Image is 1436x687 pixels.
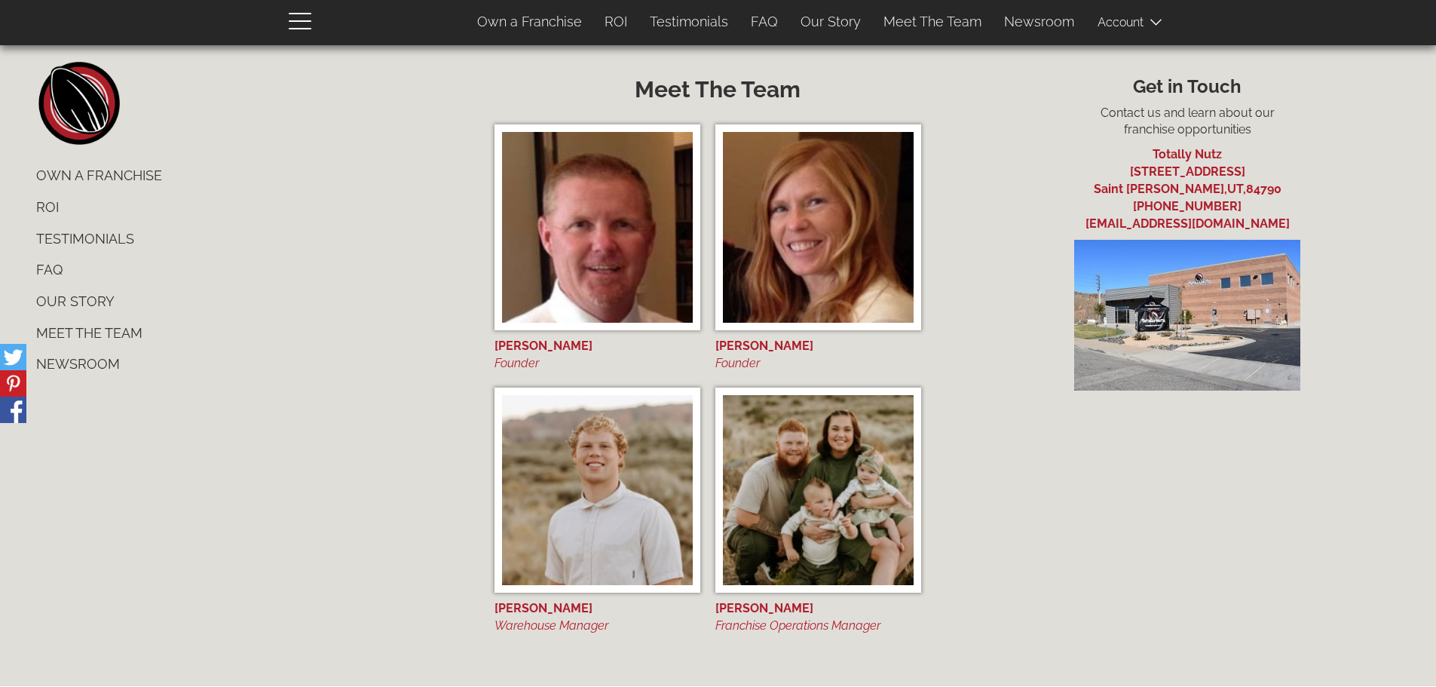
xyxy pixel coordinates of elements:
[739,6,789,38] a: FAQ
[494,124,700,372] a: Matt Barker [PERSON_NAME] Founder
[715,388,921,635] a: Miles [PERSON_NAME] Franchise Operations Manager
[25,348,472,380] a: Newsroom
[715,124,921,372] a: Yvette Barker [PERSON_NAME] Founder
[964,164,1411,196] a: [STREET_ADDRESS] Saint [PERSON_NAME],UT,84790
[1153,147,1222,161] a: Totally Nutz
[715,338,921,355] div: [PERSON_NAME]
[494,600,700,618] div: [PERSON_NAME]
[25,160,472,192] a: Own a Franchise
[723,395,914,586] img: Miles
[494,355,700,373] div: Founder
[502,132,693,323] img: Matt Barker
[494,338,700,355] div: [PERSON_NAME]
[1246,182,1281,196] span: 84790
[494,77,942,102] h2: Meet The Team
[872,6,993,38] a: Meet The Team
[25,192,472,223] a: ROI
[25,286,472,317] a: Our Story
[1227,182,1243,196] span: UT
[964,105,1411,140] p: Contact us and learn about our franchise opportunities
[1074,240,1300,391] img: Totally Nutz Building
[494,618,700,635] div: Warehouse Manager
[715,600,921,618] div: [PERSON_NAME]
[37,62,120,145] a: home
[789,6,872,38] a: Our Story
[1085,216,1290,231] a: [EMAIL_ADDRESS][DOMAIN_NAME]
[466,6,593,38] a: Own a Franchise
[593,6,638,38] a: ROI
[1094,182,1224,196] span: Saint [PERSON_NAME]
[25,254,472,286] a: FAQ
[25,317,472,349] a: Meet The Team
[638,6,739,38] a: Testimonials
[494,388,700,635] a: Dawson Barker [PERSON_NAME] Warehouse Manager
[723,132,914,323] img: Yvette Barker
[502,395,693,586] img: Dawson Barker
[25,223,472,255] a: Testimonials
[964,77,1411,97] h3: Get in Touch
[715,618,921,635] div: Franchise Operations Manager
[1133,199,1242,213] a: [PHONE_NUMBER]
[993,6,1085,38] a: Newsroom
[964,164,1411,181] div: [STREET_ADDRESS]
[715,355,921,373] div: Founder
